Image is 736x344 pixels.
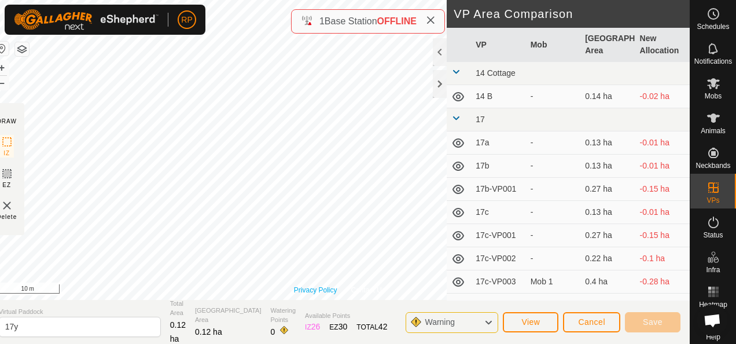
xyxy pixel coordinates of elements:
[325,16,377,26] span: Base Station
[471,155,525,178] td: 17b
[356,321,387,333] div: TOTAL
[305,311,387,321] span: Available Points
[170,320,186,343] span: 0.12 ha
[454,7,690,21] h2: VP Area Comparison
[471,28,525,62] th: VP
[471,294,525,317] td: 17d
[625,312,680,332] button: Save
[271,306,296,325] span: Watering Points
[531,252,576,265] div: -
[563,312,620,332] button: Cancel
[378,322,388,331] span: 42
[531,299,576,311] div: -
[2,181,11,189] span: EZ
[319,16,325,26] span: 1
[580,247,635,270] td: 0.22 ha
[351,285,385,295] a: Contact Us
[635,155,690,178] td: -0.01 ha
[377,16,417,26] span: OFFLINE
[706,334,720,341] span: Help
[15,42,29,56] button: Map Layers
[703,232,723,239] span: Status
[635,224,690,247] td: -0.15 ha
[338,322,348,331] span: 30
[476,115,485,124] span: 17
[476,68,516,78] span: 14 Cottage
[580,155,635,178] td: 0.13 ha
[471,270,525,294] td: 17c-VP003
[643,317,663,327] span: Save
[580,28,635,62] th: [GEOGRAPHIC_DATA] Area
[695,162,730,169] span: Neckbands
[580,85,635,108] td: 0.14 ha
[531,160,576,172] div: -
[580,201,635,224] td: 0.13 ha
[531,137,576,149] div: -
[531,276,576,288] div: Mob 1
[471,85,525,108] td: 14 B
[521,317,540,327] span: View
[635,131,690,155] td: -0.01 ha
[635,270,690,294] td: -0.28 ha
[580,294,635,317] td: 0.14 ha
[580,178,635,201] td: 0.27 ha
[170,299,186,318] span: Total Area
[635,247,690,270] td: -0.1 ha
[311,322,321,331] span: 26
[503,312,558,332] button: View
[471,178,525,201] td: 17b-VP001
[701,127,726,134] span: Animals
[697,305,728,336] div: Open chat
[181,14,192,26] span: RP
[3,149,10,158] span: IZ
[329,321,347,333] div: EZ
[471,247,525,270] td: 17c-VP002
[580,224,635,247] td: 0.27 ha
[706,266,720,273] span: Infra
[471,201,525,224] td: 17c
[635,294,690,317] td: -0.02 ha
[706,197,719,204] span: VPs
[635,28,690,62] th: New Allocation
[699,301,727,308] span: Heatmap
[531,183,576,195] div: -
[531,206,576,218] div: -
[14,9,159,30] img: Gallagher Logo
[635,178,690,201] td: -0.15 ha
[578,317,605,327] span: Cancel
[580,131,635,155] td: 0.13 ha
[471,131,525,155] td: 17a
[705,93,722,100] span: Mobs
[195,327,222,336] span: 0.12 ha
[425,317,455,327] span: Warning
[697,23,729,30] span: Schedules
[635,85,690,108] td: -0.02 ha
[694,58,732,65] span: Notifications
[635,201,690,224] td: -0.01 ha
[526,28,580,62] th: Mob
[471,224,525,247] td: 17c-VP001
[305,321,320,333] div: IZ
[531,90,576,103] div: -
[580,270,635,294] td: 0.4 ha
[271,327,275,336] span: 0
[531,229,576,241] div: -
[294,285,337,295] a: Privacy Policy
[195,306,262,325] span: [GEOGRAPHIC_DATA] Area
